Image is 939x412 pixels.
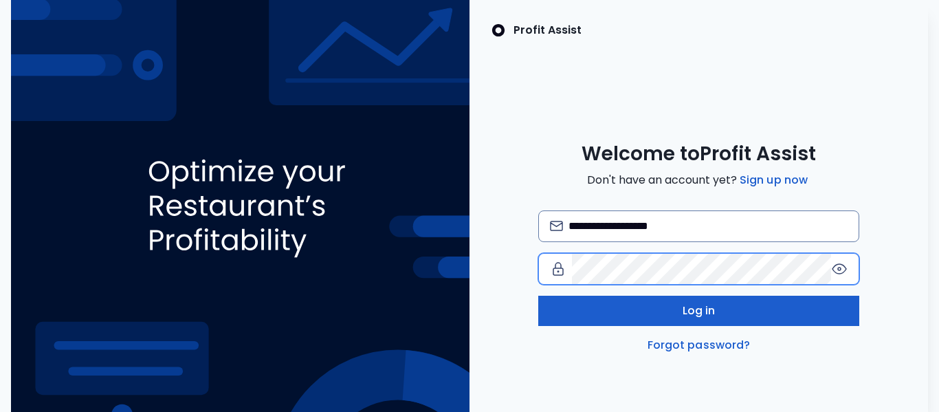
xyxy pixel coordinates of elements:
span: Welcome to Profit Assist [582,142,816,166]
a: Sign up now [737,172,810,188]
a: Forgot password? [645,337,753,354]
p: Profit Assist [513,22,582,39]
span: Log in [683,303,716,319]
button: Log in [538,296,859,326]
img: email [550,221,563,231]
img: SpotOn Logo [491,22,505,39]
span: Don't have an account yet? [587,172,810,188]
